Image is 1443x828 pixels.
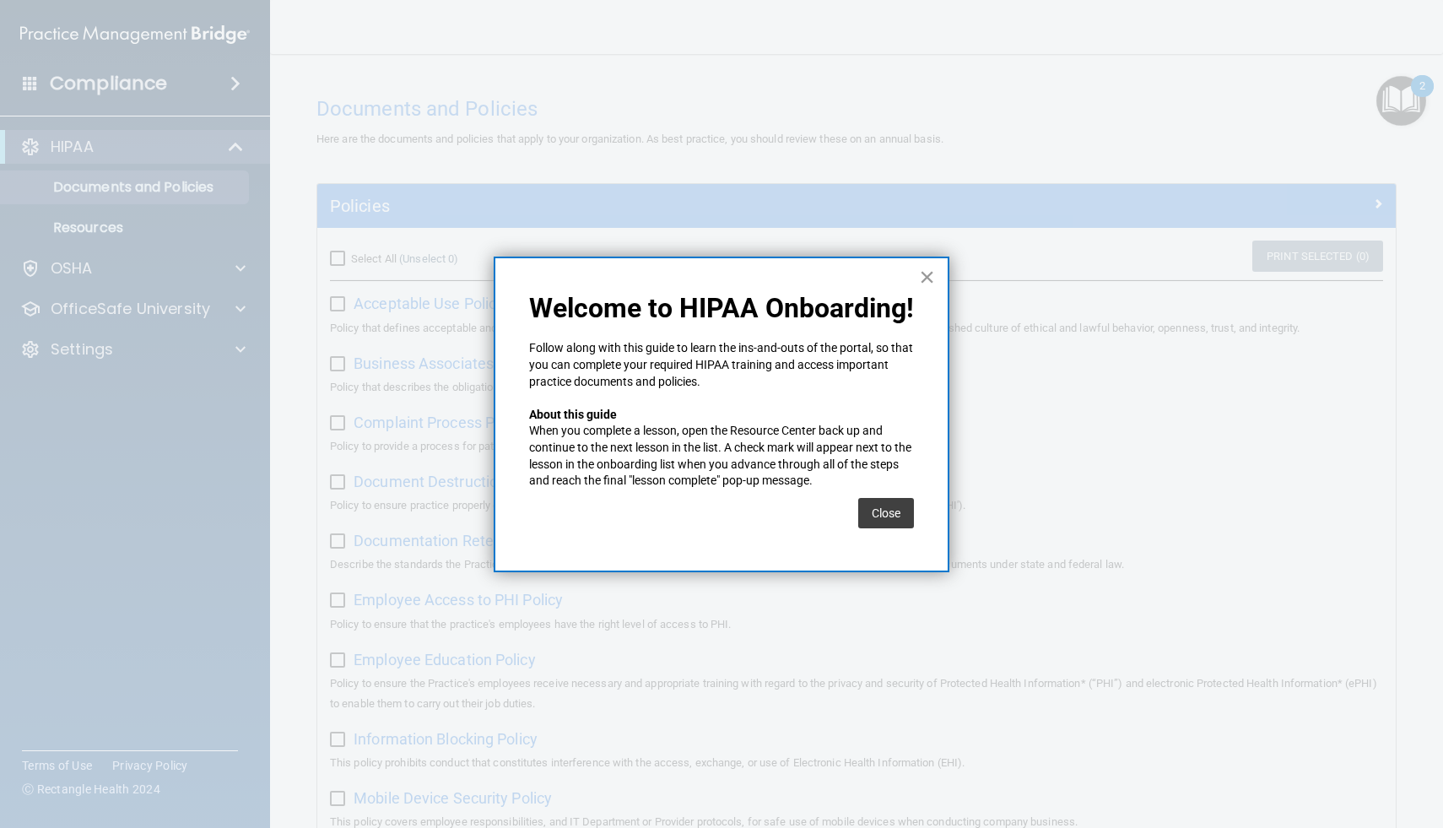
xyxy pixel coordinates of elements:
[529,408,617,421] strong: About this guide
[1151,708,1423,776] iframe: Drift Widget Chat Controller
[858,498,914,528] button: Close
[529,292,914,324] p: Welcome to HIPAA Onboarding!
[919,263,935,290] button: Close
[529,423,914,489] p: When you complete a lesson, open the Resource Center back up and continue to the next lesson in t...
[529,340,914,390] p: Follow along with this guide to learn the ins-and-outs of the portal, so that you can complete yo...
